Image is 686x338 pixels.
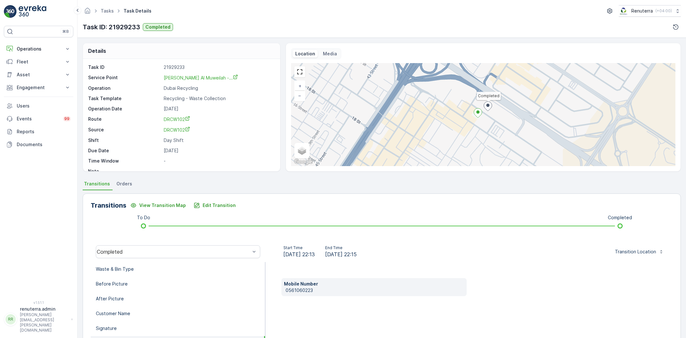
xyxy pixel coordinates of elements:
p: Source [88,127,161,133]
p: Asset [17,71,60,78]
span: [DATE] 22:15 [325,250,357,258]
p: ⌘B [62,29,69,34]
p: Transition Location [615,249,656,255]
span: Task Details [122,8,153,14]
p: Waste & Bin Type [96,266,134,272]
p: Note [88,168,161,174]
p: - [164,158,273,164]
a: DRCW102 [164,116,273,123]
p: 21929233 [164,64,273,70]
a: Reports [4,125,73,138]
p: Completed [145,24,170,30]
p: Due Date [88,147,161,154]
p: [DATE] [164,106,273,112]
p: Operations [17,46,60,52]
a: Users [4,99,73,112]
p: Recycling - Waste Collection [164,95,273,102]
a: View Fullscreen [295,67,305,77]
button: Engagement [4,81,73,94]
p: Users [17,103,71,109]
img: logo_light-DOdMpM7g.png [19,5,46,18]
a: Documents [4,138,73,151]
button: Completed [143,23,173,31]
p: Dubai Recycling [164,85,273,91]
span: DRCW102 [164,117,190,122]
p: Task ID [88,64,161,70]
p: Media [323,51,337,57]
a: Events99 [4,112,73,125]
a: Lulu Hypermarket Al Muweilah -... [164,74,238,81]
span: + [298,83,301,89]
p: Engagement [17,84,60,91]
p: View Transition Map [139,202,186,209]
img: Screenshot_2024-07-26_at_13.33.01.png [619,7,629,14]
button: Asset [4,68,73,81]
span: DRCW102 [164,127,190,133]
p: End Time [325,245,357,250]
p: Details [88,47,106,55]
p: Transitions [91,201,126,210]
p: Time Window [88,158,161,164]
a: Open this area in Google Maps (opens a new window) [293,158,314,166]
p: Documents [17,141,71,148]
a: Tasks [101,8,114,14]
p: [PERSON_NAME][EMAIL_ADDRESS][PERSON_NAME][DOMAIN_NAME] [20,312,68,333]
p: Renuterra [631,8,653,14]
p: Service Point [88,74,161,81]
p: Reports [17,128,71,135]
p: ( +04:00 ) [655,8,672,14]
img: logo [4,5,17,18]
button: Edit Transition [190,200,240,211]
button: RRrenuterra.admin[PERSON_NAME][EMAIL_ADDRESS][PERSON_NAME][DOMAIN_NAME] [4,306,73,333]
p: Day Shift [164,137,273,144]
p: Edit Transition [203,202,236,209]
a: Zoom In [295,81,305,91]
span: − [298,93,301,98]
span: Transitions [84,181,110,187]
span: v 1.51.1 [4,301,73,305]
p: Start Time [283,245,315,250]
a: Zoom Out [295,91,305,100]
p: Shift [88,137,161,144]
a: DRCW102 [164,127,273,133]
p: Signature [96,325,117,332]
button: View Transition Map [126,200,190,211]
p: Completed [608,214,632,221]
p: Location [295,51,315,57]
p: Task Template [88,95,161,102]
button: Operations [4,42,73,55]
a: Homepage [84,10,91,15]
p: 0561060223 [286,287,464,294]
span: Orders [116,181,132,187]
p: [DATE] [164,147,273,154]
p: Before Picture [96,281,128,287]
span: [PERSON_NAME] Al Muweilah -... [164,75,238,80]
p: Customer Name [96,310,130,317]
p: Task ID: 21929233 [83,22,140,32]
p: Operation [88,85,161,91]
p: After Picture [96,296,124,302]
div: RR [5,314,16,324]
p: - [164,168,273,174]
button: Transition Location [611,247,668,257]
span: [DATE] 22:13 [283,250,315,258]
p: To Do [137,214,150,221]
p: Events [17,116,59,122]
button: Fleet [4,55,73,68]
p: 99 [64,116,69,121]
p: renuterra.admin [20,306,68,312]
button: Renuterra(+04:00) [619,5,681,17]
p: Fleet [17,59,60,65]
a: Layers [295,144,309,158]
p: Mobile Number [284,281,464,287]
p: Operation Date [88,106,161,112]
div: Completed [97,249,250,255]
p: Route [88,116,161,123]
img: Google [293,158,314,166]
